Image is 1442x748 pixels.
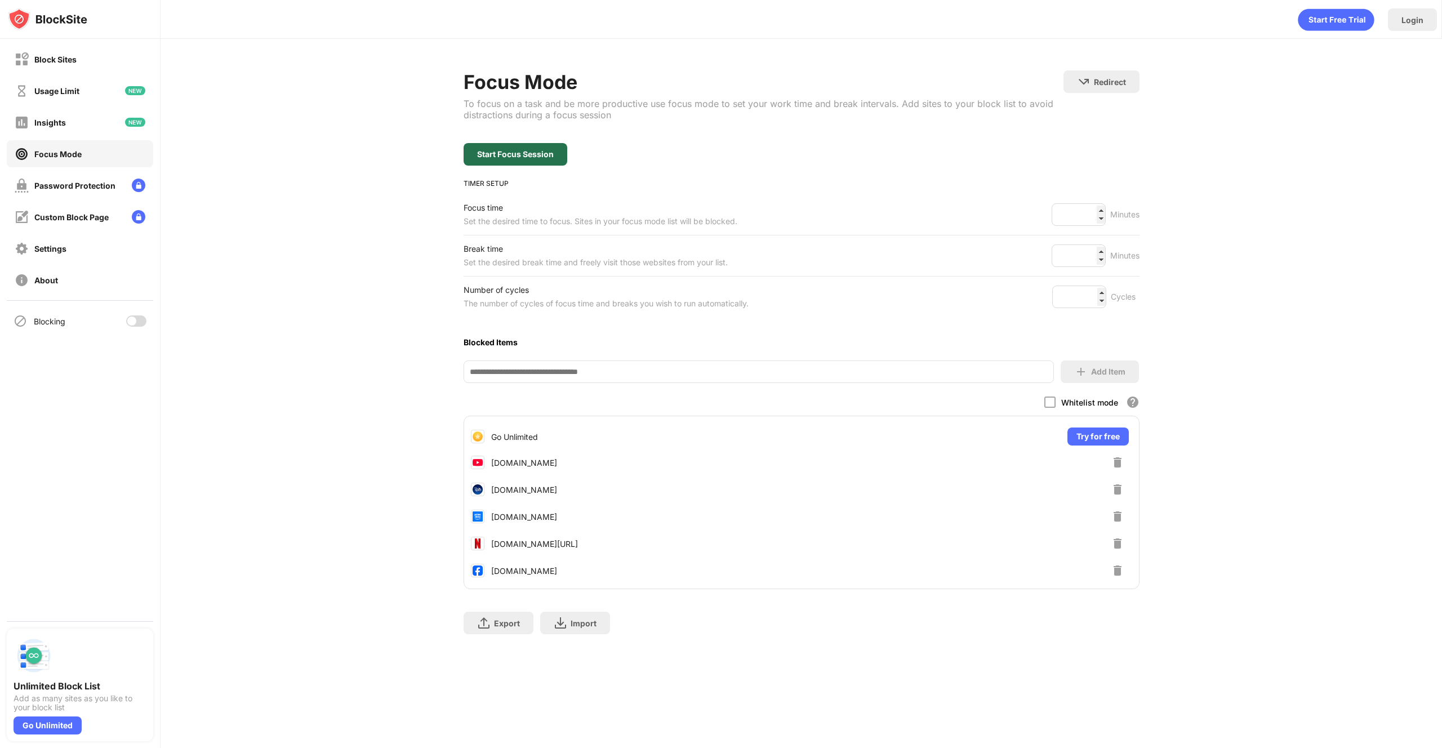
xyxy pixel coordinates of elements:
div: Settings [34,244,66,253]
div: Blocking [34,317,65,326]
div: Number of cycles [464,283,749,297]
div: Password Protection [34,181,115,190]
img: focus-on.svg [15,147,29,161]
div: Login [1401,15,1423,25]
img: password-protection-off.svg [15,179,29,193]
div: Focus Mode [464,70,1063,93]
img: delete-button.svg [1111,564,1124,577]
div: Break time [464,242,728,256]
div: Insights [34,118,66,127]
div: Add Item [1091,367,1125,376]
img: customize-block-page-off.svg [15,210,29,224]
div: [DOMAIN_NAME] [491,458,557,467]
div: [DOMAIN_NAME][URL] [491,539,578,549]
div: Add as many sites as you like to your block list [14,694,146,712]
div: [DOMAIN_NAME] [491,566,557,576]
div: TIMER SETUP [464,179,1140,188]
img: premium-upgrade.png [471,430,484,443]
img: new-icon.svg [125,86,145,95]
img: block-off.svg [15,52,29,66]
img: insights-off.svg [15,115,29,130]
img: logo-blocksite.svg [8,8,87,30]
div: Block Sites [34,55,77,64]
img: delete-button.svg [1111,510,1124,523]
div: Start Focus Session [477,150,554,159]
div: Go Unlimited [491,432,538,442]
img: delete-button.svg [1111,483,1124,496]
img: lock-menu.svg [132,179,145,192]
img: lock-menu.svg [132,210,145,224]
div: Go Unlimited [14,716,82,734]
div: animation [1298,8,1374,31]
div: Unlimited Block List [14,680,146,692]
img: favicons [471,537,484,550]
div: Try for free [1067,428,1129,446]
div: Export [494,618,520,628]
img: favicons [471,564,484,577]
img: favicons [471,483,484,496]
img: about-off.svg [15,273,29,287]
img: time-usage-off.svg [15,84,29,98]
img: favicons [471,510,484,523]
div: About [34,275,58,285]
div: Minutes [1110,208,1140,221]
div: [DOMAIN_NAME] [491,485,557,495]
div: Whitelist mode [1061,398,1118,407]
div: Minutes [1110,249,1140,262]
img: push-block-list.svg [14,635,54,676]
div: Redirect [1094,77,1126,87]
div: Cycles [1111,290,1140,304]
div: Set the desired time to focus. Sites in your focus mode list will be blocked. [464,215,737,228]
img: new-icon.svg [125,118,145,127]
div: Blocked Items [464,337,1140,347]
div: Focus Mode [34,149,82,159]
img: settings-off.svg [15,242,29,256]
img: delete-button.svg [1111,537,1124,550]
div: Set the desired break time and freely visit those websites from your list. [464,256,728,269]
img: favicons [471,456,484,469]
div: Custom Block Page [34,212,109,222]
div: Import [571,618,597,628]
div: The number of cycles of focus time and breaks you wish to run automatically. [464,297,749,310]
img: blocking-icon.svg [14,314,27,328]
div: To focus on a task and be more productive use focus mode to set your work time and break interval... [464,98,1063,121]
div: Usage Limit [34,86,79,96]
img: delete-button.svg [1111,456,1124,469]
div: [DOMAIN_NAME] [491,512,557,522]
div: Focus time [464,201,737,215]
